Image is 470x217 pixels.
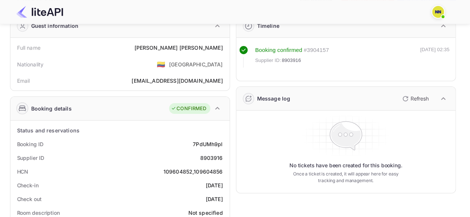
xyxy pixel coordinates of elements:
[17,195,42,203] div: Check out
[257,22,279,30] div: Timeline
[132,77,223,85] div: [EMAIL_ADDRESS][DOMAIN_NAME]
[17,181,39,189] div: Check-in
[17,60,44,68] div: Nationality
[206,195,223,203] div: [DATE]
[17,44,40,52] div: Full name
[31,22,79,30] div: Guest information
[17,77,30,85] div: Email
[289,162,402,169] p: No tickets have been created for this booking.
[134,44,223,52] div: [PERSON_NAME] [PERSON_NAME]
[163,168,223,175] div: 109604852,109604856
[17,126,80,134] div: Status and reservations
[16,6,63,18] img: LiteAPI Logo
[287,171,405,184] p: Once a ticket is created, it will appear here for easy tracking and management.
[169,60,223,68] div: [GEOGRAPHIC_DATA]
[17,209,60,217] div: Room description
[304,46,329,55] div: # 3904157
[206,181,223,189] div: [DATE]
[255,46,302,55] div: Booking confirmed
[157,57,165,71] span: United States
[420,46,450,68] div: [DATE] 02:35
[282,57,301,64] span: 8903916
[432,6,444,18] img: N/A N/A
[17,140,43,148] div: Booking ID
[31,105,72,112] div: Booking details
[398,93,432,105] button: Refresh
[17,168,29,175] div: HCN
[188,209,223,217] div: Not specified
[411,95,429,102] p: Refresh
[257,95,291,102] div: Message log
[17,154,44,162] div: Supplier ID
[193,140,223,148] div: 7PdUMh9pl
[171,105,206,112] div: CONFIRMED
[200,154,223,162] div: 8903916
[255,57,281,64] span: Supplier ID:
